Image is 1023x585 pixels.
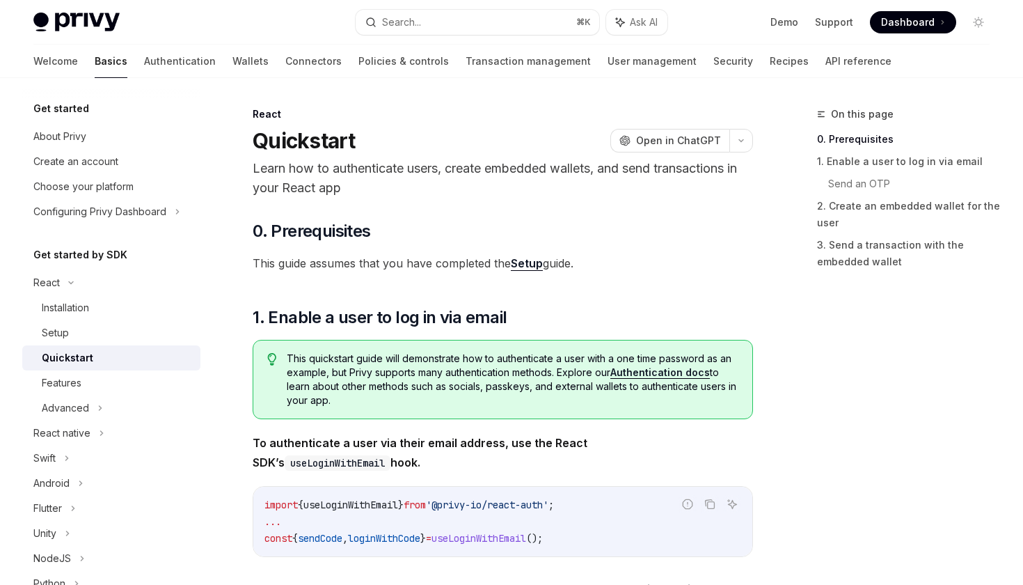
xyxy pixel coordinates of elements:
a: Send an OTP [828,173,1001,195]
div: NodeJS [33,550,71,567]
a: Recipes [770,45,809,78]
strong: To authenticate a user via their email address, use the React SDK’s hook. [253,436,587,469]
span: = [426,532,431,545]
button: Open in ChatGPT [610,129,729,153]
button: Ask AI [723,495,741,513]
h5: Get started [33,100,89,117]
a: 0. Prerequisites [817,128,1001,150]
span: const [264,532,292,545]
span: This guide assumes that you have completed the guide. [253,253,753,273]
div: Android [33,475,70,492]
div: Create an account [33,153,118,170]
span: import [264,499,298,511]
span: useLoginWithEmail [431,532,526,545]
a: Basics [95,45,127,78]
div: Setup [42,325,69,341]
div: React [33,274,60,291]
span: useLoginWithEmail [303,499,398,511]
a: Welcome [33,45,78,78]
span: (); [526,532,543,545]
span: '@privy-io/react-auth' [426,499,548,511]
svg: Tip [267,353,277,366]
span: This quickstart guide will demonstrate how to authenticate a user with a one time password as an ... [287,352,738,407]
a: Installation [22,295,200,320]
div: React [253,107,753,121]
span: Dashboard [881,15,935,29]
a: Connectors [285,45,342,78]
span: , [342,532,348,545]
span: On this page [831,106,894,123]
a: 2. Create an embedded wallet for the user [817,195,1001,234]
a: Policies & controls [358,45,449,78]
button: Report incorrect code [679,495,697,513]
h5: Get started by SDK [33,247,127,263]
span: 1. Enable a user to log in via email [253,306,507,329]
a: Wallets [232,45,269,78]
a: 1. Enable a user to log in via email [817,150,1001,173]
div: React native [33,425,90,442]
span: from [404,499,426,511]
a: Authentication docs [610,366,710,379]
div: Quickstart [42,350,93,366]
div: Features [42,375,81,391]
button: Toggle dark mode [967,11,990,33]
span: } [398,499,404,511]
div: Search... [382,14,421,31]
a: Dashboard [870,11,956,33]
p: Learn how to authenticate users, create embedded wallets, and send transactions in your React app [253,159,753,198]
a: Create an account [22,149,200,174]
div: Advanced [42,400,89,416]
div: About Privy [33,128,86,145]
div: Swift [33,450,56,467]
span: } [420,532,426,545]
span: { [292,532,298,545]
div: Choose your platform [33,178,134,195]
a: Quickstart [22,345,200,370]
a: Security [713,45,753,78]
a: Authentication [144,45,216,78]
span: loginWithCode [348,532,420,545]
span: 0. Prerequisites [253,220,370,242]
a: Transaction management [466,45,591,78]
a: 3. Send a transaction with the embedded wallet [817,234,1001,273]
span: ... [264,515,281,528]
span: Ask AI [630,15,658,29]
button: Copy the contents from the code block [701,495,719,513]
h1: Quickstart [253,128,356,153]
button: Search...⌘K [356,10,598,35]
span: sendCode [298,532,342,545]
button: Ask AI [606,10,667,35]
span: ; [548,499,554,511]
code: useLoginWithEmail [285,455,390,471]
a: API reference [825,45,891,78]
div: Configuring Privy Dashboard [33,203,166,220]
div: Flutter [33,500,62,517]
a: Setup [22,320,200,345]
span: ⌘ K [576,17,591,28]
span: { [298,499,303,511]
span: Open in ChatGPT [636,134,721,148]
div: Unity [33,525,56,542]
a: Demo [770,15,798,29]
img: light logo [33,13,120,32]
a: Choose your platform [22,174,200,199]
a: Features [22,370,200,396]
a: About Privy [22,124,200,149]
a: User management [608,45,697,78]
a: Support [815,15,853,29]
a: Setup [511,256,543,271]
div: Installation [42,299,89,316]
